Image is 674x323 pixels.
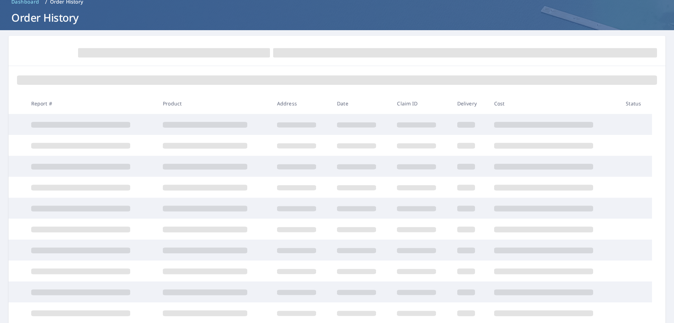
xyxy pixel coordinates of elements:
[26,93,157,114] th: Report #
[452,93,488,114] th: Delivery
[488,93,620,114] th: Cost
[391,93,451,114] th: Claim ID
[271,93,331,114] th: Address
[620,93,652,114] th: Status
[9,10,665,25] h1: Order History
[157,93,271,114] th: Product
[331,93,391,114] th: Date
